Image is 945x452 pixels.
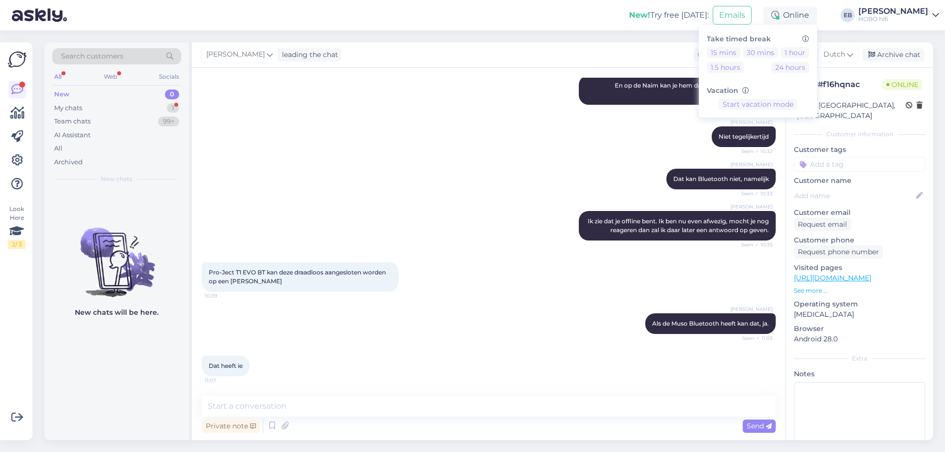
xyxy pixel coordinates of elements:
div: All [52,70,63,83]
div: HOBO hifi [858,15,928,23]
span: [PERSON_NAME] [730,203,773,211]
img: No chats [44,210,189,299]
button: 15 mins [707,47,740,58]
p: [MEDICAL_DATA] [794,309,925,320]
div: Customer [693,50,732,60]
img: Askly Logo [8,50,27,69]
span: [PERSON_NAME] [206,49,265,60]
input: Add a tag [794,157,925,172]
div: All [54,144,63,153]
div: 2 / 3 [8,240,26,249]
span: Send [747,422,772,430]
div: Extra [794,354,925,363]
div: leading the chat [278,50,338,60]
div: Private note [202,420,260,433]
span: 10:39 [205,292,242,300]
div: Team chats [54,117,91,126]
span: Seen ✓ 10:33 [736,190,773,197]
span: Als de Muso Bluetooth heeft kan dat, ja. [652,320,769,327]
span: Seen ✓ 10:32 [736,148,773,155]
span: Dutch [823,49,845,60]
div: AI Assistant [54,130,91,140]
div: Customer information [794,130,925,139]
p: New chats will be here. [75,307,158,318]
span: 11:07 [205,377,242,384]
div: 99+ [158,117,179,126]
div: Request email [794,218,851,231]
div: 1 [167,103,179,113]
span: [PERSON_NAME] [730,119,773,126]
span: Online [882,79,922,90]
div: # f16hqnac [818,79,882,90]
button: Start vacation mode [719,99,797,110]
a: [URL][DOMAIN_NAME] [794,273,871,282]
div: Archive chat [862,48,924,61]
p: Operating system [794,299,925,309]
span: Seen ✓ 10:35 [736,241,773,248]
h6: Vacation [707,87,809,95]
p: Customer phone [794,235,925,245]
div: Archived [54,157,83,167]
button: Emails [713,6,752,25]
span: Dat kan Bluetooth niet, namelijk [673,175,769,182]
div: EB [841,8,854,22]
span: Pro-Ject T1 EVO BT kan deze draadloos aangesloten worden op een [PERSON_NAME] [209,269,387,285]
b: New! [629,10,650,20]
span: En op de Naim kan je hem dan met een 3.5mm plug aansluiten [615,82,770,98]
a: [PERSON_NAME]HOBO hifi [858,7,939,23]
span: Ik zie dat je offline bent. Ik ben nu even afwezig, mocht je nog reageren dan zal ik daar later e... [588,217,770,234]
button: 24 hours [771,62,809,73]
p: See more ... [794,286,925,295]
p: Customer email [794,208,925,218]
h6: Take timed break [707,35,809,43]
div: Web [102,70,119,83]
span: New chats [101,175,132,183]
p: Customer tags [794,145,925,155]
p: Android 28.0 [794,334,925,344]
div: Online [763,6,817,24]
div: Socials [157,70,181,83]
div: Try free [DATE]: [629,9,709,21]
input: Add name [794,190,914,201]
div: The [GEOGRAPHIC_DATA], [GEOGRAPHIC_DATA] [797,100,906,121]
div: [PERSON_NAME] [858,7,928,15]
p: Notes [794,369,925,379]
span: Niet tegelijkertijd [719,133,769,140]
div: Request phone number [794,245,883,259]
span: [PERSON_NAME] [730,305,773,313]
button: 1 hour [781,47,809,58]
span: Dat heeft ie [209,362,243,369]
div: 0 [165,90,179,99]
span: [PERSON_NAME] [730,161,773,168]
button: 1.5 hours [707,62,744,73]
p: Customer name [794,176,925,186]
span: Search customers [61,51,124,61]
p: Browser [794,324,925,334]
p: Visited pages [794,263,925,273]
div: Look Here [8,205,26,249]
div: New [54,90,69,99]
span: Seen ✓ 11:05 [736,334,773,342]
div: My chats [54,103,82,113]
button: 30 mins [743,47,778,58]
